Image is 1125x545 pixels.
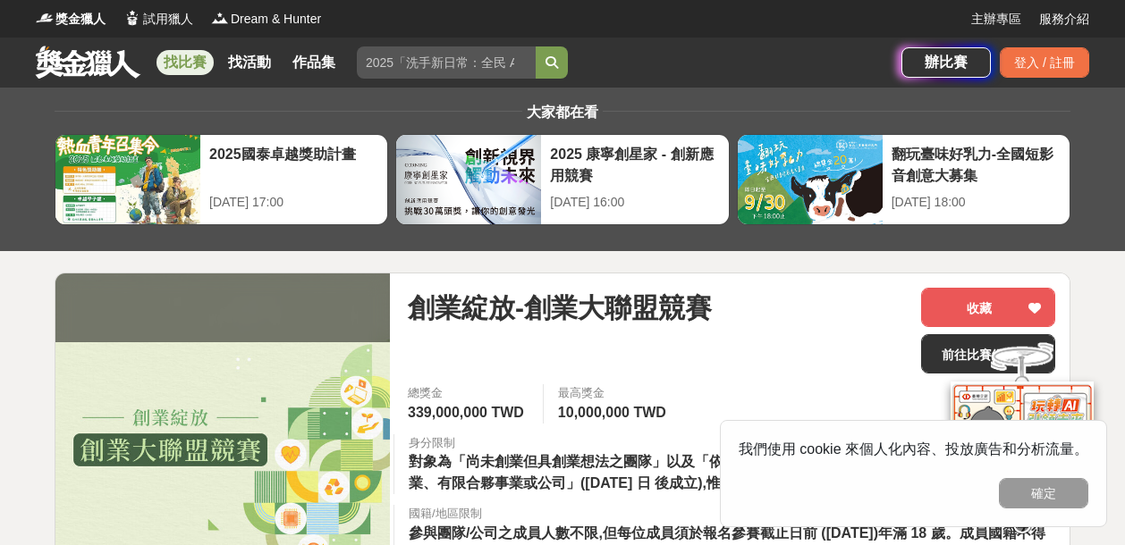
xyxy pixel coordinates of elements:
[999,478,1088,508] button: 確定
[36,10,106,29] a: Logo獎金獵人
[143,10,193,29] span: 試用獵人
[1039,10,1089,29] a: 服務介紹
[123,9,141,27] img: Logo
[156,50,214,75] a: 找比賽
[55,134,388,225] a: 2025國泰卓越獎助計畫[DATE] 17:00
[409,454,1029,490] span: 對象為「尚未創業但具創業想法之團隊」以及「依中華民國法令登記 成立 5 年之內之獨資、合夥事業、有限合夥事業或公司」([DATE] 日 後成立),惟不得為陸資來臺投資之事業。
[921,288,1055,327] button: 收藏
[209,193,378,212] div: [DATE] 17:00
[739,441,1088,457] span: 我們使用 cookie 來個人化內容、投放廣告和分析流量。
[737,134,1070,225] a: 翻玩臺味好乳力-全國短影音創意大募集[DATE] 18:00
[921,334,1055,373] a: 前往比賽網站
[221,50,278,75] a: 找活動
[357,46,536,79] input: 2025「洗手新日常：全民 ALL IN」洗手歌全台徵選
[231,10,321,29] span: Dream & Hunter
[892,144,1061,184] div: 翻玩臺味好乳力-全國短影音創意大募集
[901,47,991,78] a: 辦比賽
[409,505,1055,523] div: 國籍/地區限制
[395,134,729,225] a: 2025 康寧創星家 - 創新應用競賽[DATE] 16:00
[211,9,229,27] img: Logo
[951,381,1094,500] img: d2146d9a-e6f6-4337-9592-8cefde37ba6b.png
[409,434,1055,452] div: 身分限制
[285,50,343,75] a: 作品集
[211,10,321,29] a: LogoDream & Hunter
[408,288,712,328] span: 創業綻放-創業大聯盟競賽
[408,384,529,402] span: 總獎金
[55,10,106,29] span: 獎金獵人
[558,405,666,420] span: 10,000,000 TWD
[892,193,1061,212] div: [DATE] 18:00
[550,144,719,184] div: 2025 康寧創星家 - 創新應用競賽
[558,384,671,402] span: 最高獎金
[522,105,603,120] span: 大家都在看
[1000,47,1089,78] div: 登入 / 註冊
[36,9,54,27] img: Logo
[209,144,378,184] div: 2025國泰卓越獎助計畫
[971,10,1021,29] a: 主辦專區
[408,405,524,420] span: 339,000,000 TWD
[550,193,719,212] div: [DATE] 16:00
[123,10,193,29] a: Logo試用獵人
